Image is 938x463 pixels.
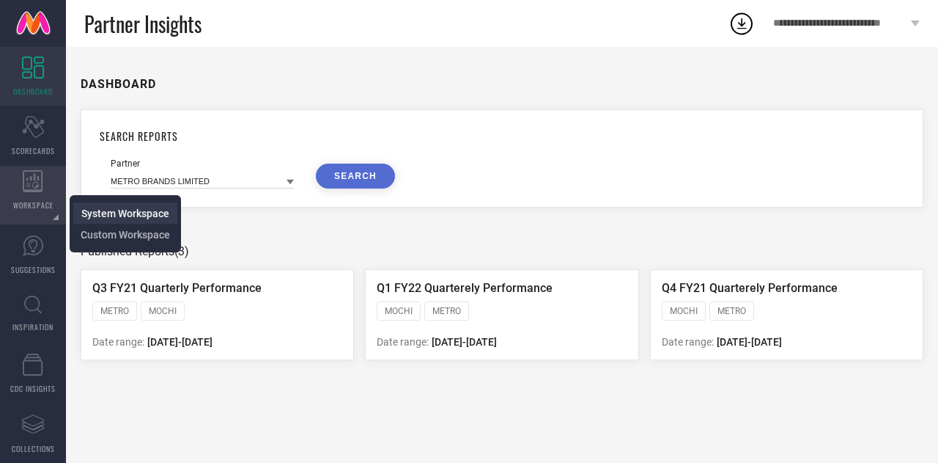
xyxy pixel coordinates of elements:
span: Q3 FY21 Quarterly Performance [92,281,262,295]
span: MOCHI [149,306,177,316]
span: METRO [717,306,746,316]
a: Custom Workspace [81,227,170,241]
span: INSPIRATION [12,321,53,332]
span: Date range: [92,336,144,348]
span: METRO [432,306,461,316]
span: [DATE] - [DATE] [432,336,497,348]
span: System Workspace [81,208,169,219]
span: Q1 FY22 Quarterely Performance [377,281,553,295]
span: Q4 FY21 Quarterely Performance [662,281,838,295]
span: [DATE] - [DATE] [147,336,213,348]
span: CDC INSIGHTS [10,383,56,394]
h1: SEARCH REPORTS [100,128,904,144]
div: Published Reports (3) [81,244,923,258]
span: MOCHI [670,306,698,316]
div: Partner [111,158,294,169]
span: DASHBOARD [13,86,53,97]
span: MOCHI [385,306,413,316]
span: Partner Insights [84,9,202,39]
button: SEARCH [316,164,395,189]
span: COLLECTIONS [12,443,55,454]
a: System Workspace [81,206,169,220]
span: Date range: [662,336,714,348]
span: Date range: [377,336,429,348]
h1: DASHBOARD [81,77,156,91]
span: SCORECARDS [12,145,55,156]
span: [DATE] - [DATE] [717,336,782,348]
span: WORKSPACE [13,200,53,211]
div: Open download list [728,10,755,37]
span: SUGGESTIONS [11,264,56,275]
span: METRO [100,306,129,316]
span: Custom Workspace [81,229,170,241]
